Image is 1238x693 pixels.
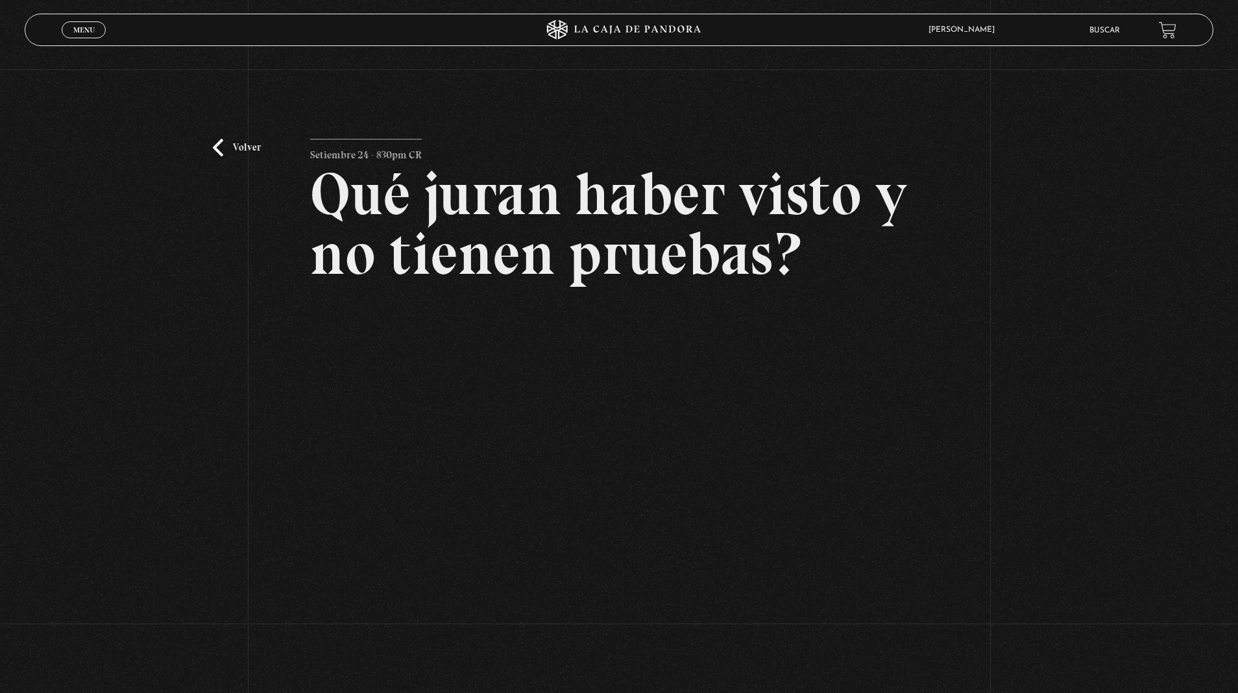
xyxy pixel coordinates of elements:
[69,37,99,46] span: Cerrar
[213,139,261,156] a: Volver
[310,303,928,651] iframe: Dailymotion video player – Que juras haber visto y no tienes pruebas (98)
[310,139,422,165] p: Setiembre 24 - 830pm CR
[73,26,95,34] span: Menu
[922,26,1008,34] span: [PERSON_NAME]
[310,164,928,284] h2: Qué juran haber visto y no tienen pruebas?
[1159,21,1176,39] a: View your shopping cart
[1089,27,1120,34] a: Buscar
